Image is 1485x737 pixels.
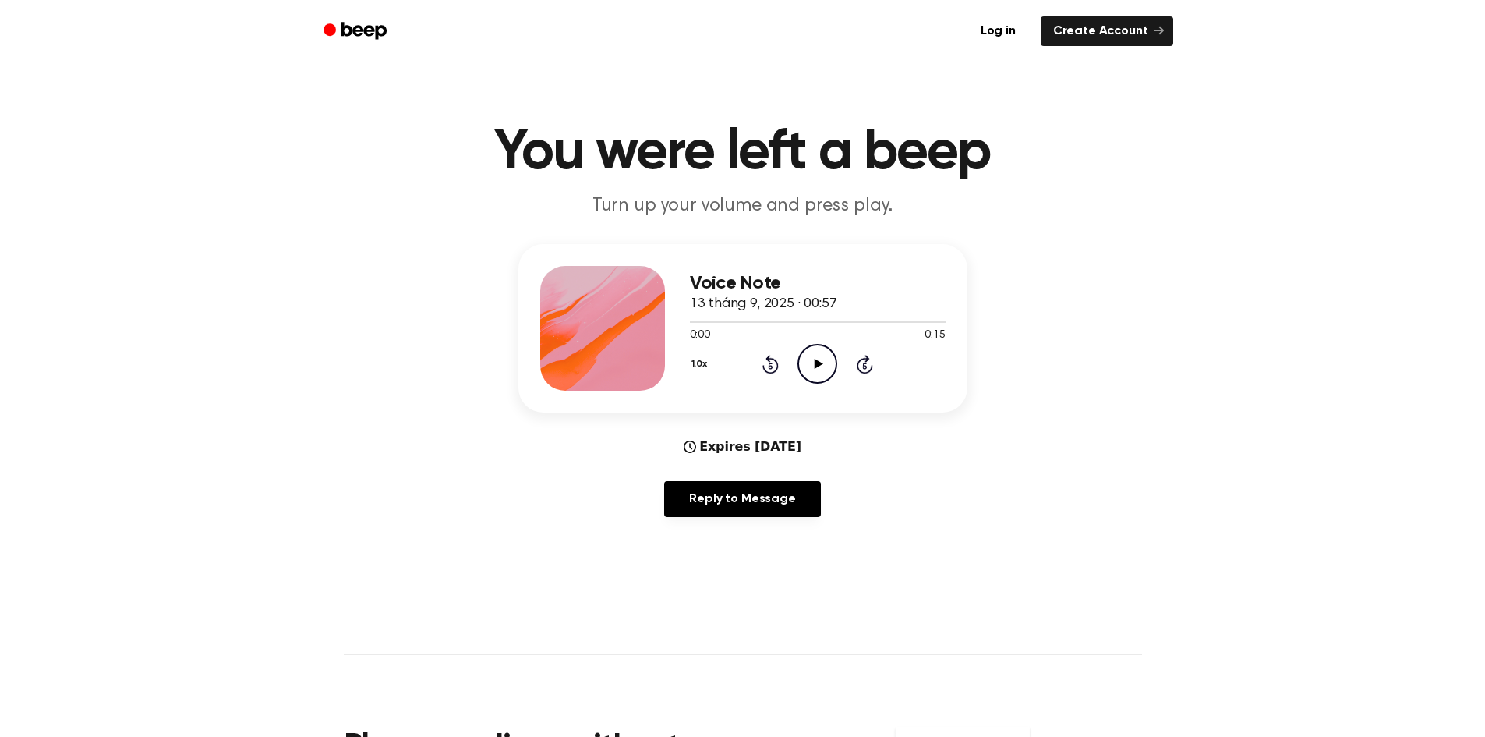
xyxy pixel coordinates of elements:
span: 13 tháng 9, 2025 · 00:57 [690,297,837,311]
span: 0:00 [690,328,710,344]
h1: You were left a beep [344,125,1142,181]
button: 1.0x [690,351,713,377]
h3: Voice Note [690,273,946,294]
span: 0:15 [925,328,945,344]
div: Expires [DATE] [684,438,801,456]
a: Beep [313,16,401,47]
a: Log in [965,13,1031,49]
p: Turn up your volume and press play. [444,193,1042,219]
a: Create Account [1041,16,1173,46]
a: Reply to Message [664,481,820,517]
